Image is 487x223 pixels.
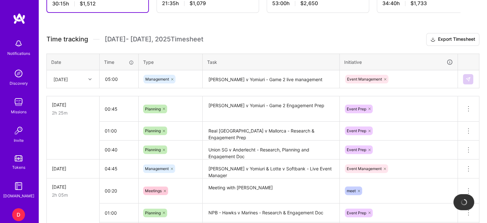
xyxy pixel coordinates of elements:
[52,109,94,116] div: 2h 25m
[15,155,22,161] img: tokens
[100,100,138,117] input: HH:MM
[12,67,25,80] img: discovery
[145,107,161,111] span: Planning
[52,184,94,190] div: [DATE]
[12,164,25,171] div: Tokens
[46,35,88,43] span: Time tracking
[104,59,134,65] div: Time
[47,54,100,70] th: Date
[145,77,169,81] span: Management
[13,13,26,24] img: logo
[430,36,435,43] i: icon Download
[12,96,25,108] img: teamwork
[11,208,27,221] a: D
[203,54,340,70] th: Task
[12,180,25,193] img: guide book
[145,147,161,152] span: Planning
[461,199,467,205] img: loading
[52,192,94,198] div: 2h 05m
[203,141,339,159] textarea: Union SG v Anderlecht - Research, Planning and Engagement Doc
[100,141,138,158] input: HH:MM
[12,37,25,50] img: bell
[463,74,474,84] div: null
[466,77,471,82] img: Submit
[347,188,356,193] span: meet
[12,208,25,221] div: D
[105,35,203,43] span: [DATE] - [DATE] , 2025 Timesheet
[145,166,169,171] span: Management
[100,160,138,177] input: HH:MM
[53,76,68,82] div: [DATE]
[203,71,339,88] textarea: [PERSON_NAME] v Yomiuri - Game 2 live management
[80,0,96,7] span: $1,512
[347,166,382,171] span: Event Management
[100,71,138,88] input: HH:MM
[139,54,203,70] th: Type
[347,128,366,133] span: Event Prep
[145,210,161,215] span: Planning
[100,182,138,199] input: HH:MM
[426,33,479,46] button: Export Timesheet
[347,77,382,81] span: Event Management
[203,179,339,203] textarea: Meeting with [PERSON_NAME]
[12,124,25,137] img: Invite
[145,188,162,193] span: Meetings
[52,165,94,172] div: [DATE]
[100,122,138,139] input: HH:MM
[203,160,339,178] textarea: [PERSON_NAME] v Yomiuri & Lotte v Softbank - Live Event Manager
[203,122,339,140] textarea: Real [GEOGRAPHIC_DATA] v Mallorca - Research & Engagement Prep
[145,128,161,133] span: Planning
[100,204,138,221] input: HH:MM
[11,108,27,115] div: Missions
[3,193,34,199] div: [DOMAIN_NAME]
[52,0,143,7] div: 30:15 h
[14,137,24,144] div: Invite
[203,97,339,121] textarea: [PERSON_NAME] v Yomiuri - Game 2 Engagement Prep
[10,80,28,87] div: Discovery
[347,107,366,111] span: Event Prep
[52,101,94,108] div: [DATE]
[347,147,366,152] span: Event Prep
[203,204,339,222] textarea: NPB - Hawks v Marines - Research & Engagement Doc
[344,58,453,66] div: Initiative
[88,78,92,81] i: icon Chevron
[7,50,30,57] div: Notifications
[347,210,366,215] span: Event Prep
